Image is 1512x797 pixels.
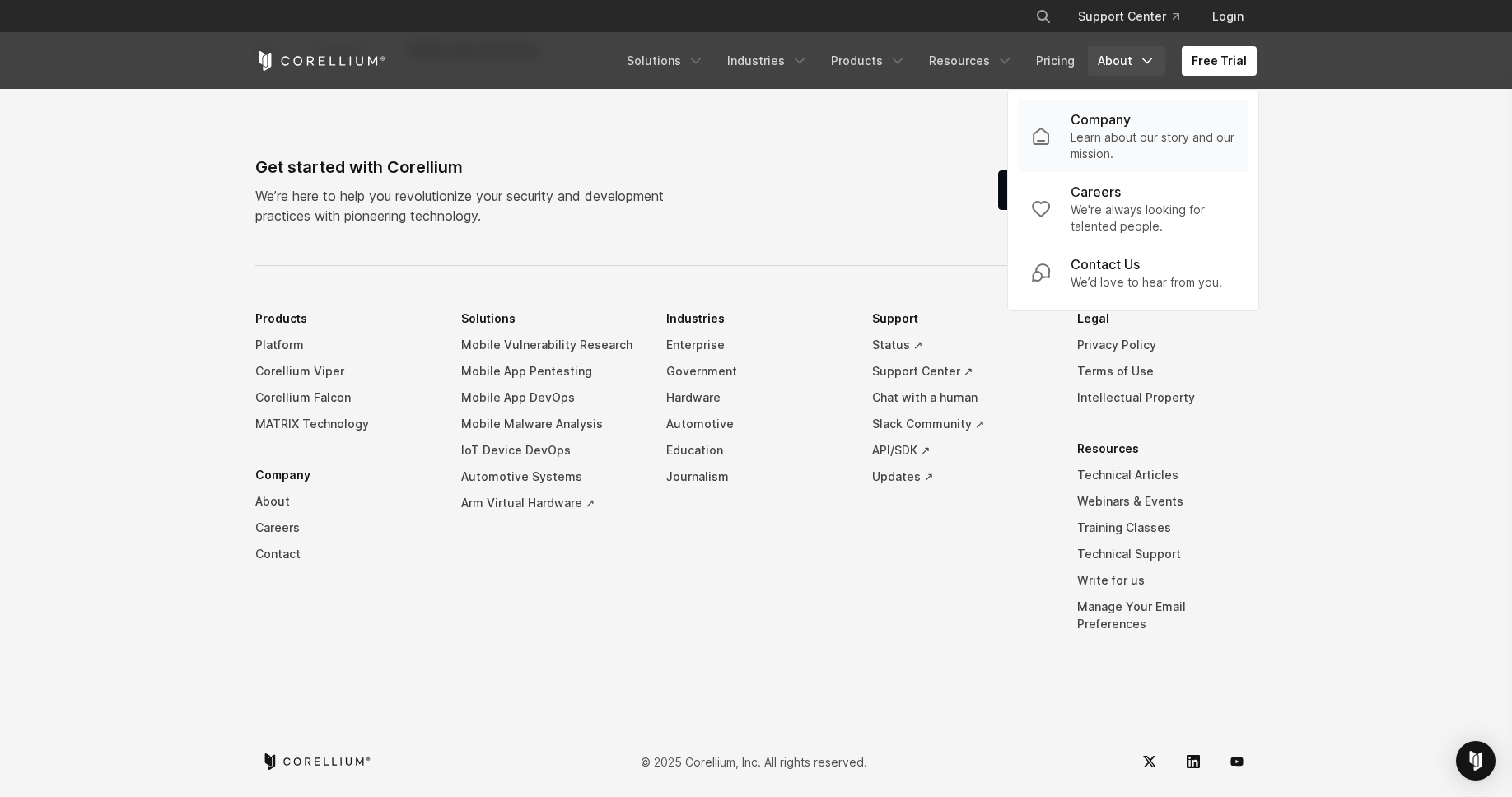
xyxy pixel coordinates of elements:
[1456,741,1496,781] div: Open Intercom Messenger
[461,385,641,411] a: Mobile App DevOps
[1077,488,1257,515] a: Webinars & Events
[255,332,435,358] a: Platform
[1015,2,1257,31] div: Navigation Menu
[461,464,641,490] a: Automotive Systems
[872,464,1052,490] a: Updates ↗
[255,411,435,437] a: MATRIX Technology
[461,490,641,516] a: Arm Virtual Hardware ↗
[1071,254,1140,274] p: Contact Us
[255,488,435,515] a: About
[919,46,1023,76] a: Resources
[1071,110,1131,129] p: Company
[617,46,714,76] a: Solutions
[461,358,641,385] a: Mobile App Pentesting
[255,515,435,541] a: Careers
[1077,541,1257,567] a: Technical Support
[641,753,867,771] p: © 2025 Corellium, Inc. All rights reserved.
[1071,129,1235,162] p: Learn about our story and our mission.
[1077,385,1257,411] a: Intellectual Property
[1071,182,1121,202] p: Careers
[821,46,916,76] a: Products
[255,155,677,179] div: Get started with Corellium
[872,358,1052,385] a: Support Center ↗
[872,437,1052,464] a: API/SDK ↗
[1018,172,1248,245] a: Careers We're always looking for talented people.
[255,358,435,385] a: Corellium Viper
[717,46,818,76] a: Industries
[998,170,1133,210] a: Request a trial
[461,437,641,464] a: IoT Device DevOps
[255,186,677,226] p: We’re here to help you revolutionize your security and development practices with pioneering tech...
[666,411,846,437] a: Automotive
[1077,515,1257,541] a: Training Classes
[1130,742,1169,781] a: Twitter
[461,332,641,358] a: Mobile Vulnerability Research
[1071,202,1235,235] p: We're always looking for talented people.
[1182,46,1257,76] a: Free Trial
[255,385,435,411] a: Corellium Falcon
[1199,2,1257,31] a: Login
[1077,332,1257,358] a: Privacy Policy
[872,332,1052,358] a: Status ↗
[872,385,1052,411] a: Chat with a human
[1018,100,1248,172] a: Company Learn about our story and our mission.
[1174,742,1213,781] a: LinkedIn
[872,411,1052,437] a: Slack Community ↗
[666,437,846,464] a: Education
[1077,567,1257,594] a: Write for us
[1029,2,1058,31] button: Search
[666,464,846,490] a: Journalism
[1077,358,1257,385] a: Terms of Use
[666,332,846,358] a: Enterprise
[1071,274,1222,291] p: We’d love to hear from you.
[255,541,435,567] a: Contact
[255,51,386,71] a: Corellium Home
[1026,46,1085,76] a: Pricing
[1065,2,1192,31] a: Support Center
[1018,245,1248,301] a: Contact Us We’d love to hear from you.
[262,753,371,770] a: Corellium home
[617,46,1257,76] div: Navigation Menu
[1217,742,1257,781] a: YouTube
[1088,46,1165,76] a: About
[461,411,641,437] a: Mobile Malware Analysis
[1077,594,1257,637] a: Manage Your Email Preferences
[666,385,846,411] a: Hardware
[1077,462,1257,488] a: Technical Articles
[666,358,846,385] a: Government
[255,305,1257,662] div: Navigation Menu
